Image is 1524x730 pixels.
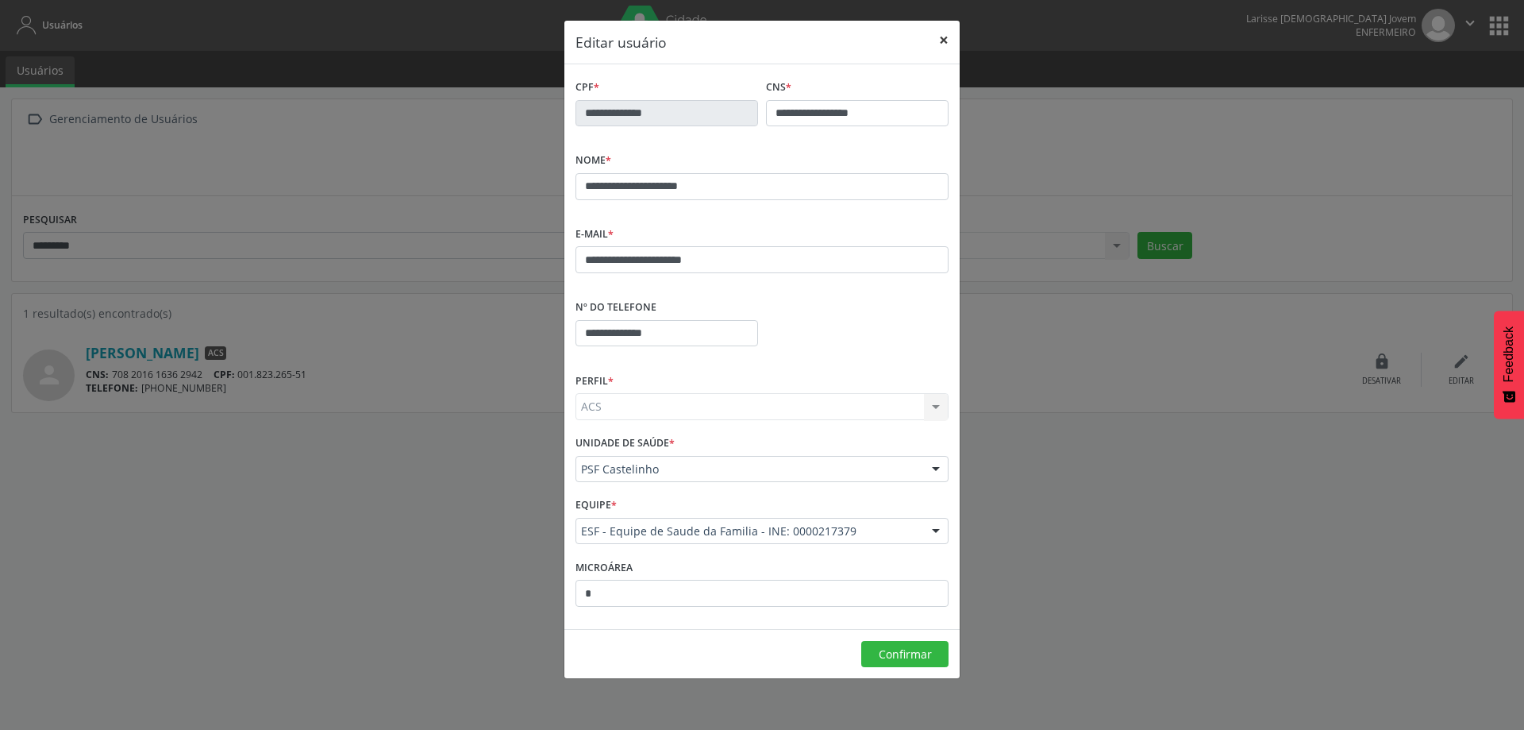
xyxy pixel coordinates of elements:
[575,555,633,580] label: Microárea
[575,295,656,320] label: Nº do Telefone
[879,647,932,662] span: Confirmar
[575,75,599,100] label: CPF
[1494,311,1524,419] button: Feedback - Mostrar pesquisa
[1502,326,1516,382] span: Feedback
[928,21,960,60] button: Close
[766,75,791,100] label: CNS
[581,523,916,539] span: ESF - Equipe de Saude da Familia - INE: 0000217379
[575,32,667,52] h5: Editar usuário
[575,149,611,173] label: Nome
[575,493,617,518] label: Equipe
[581,462,916,477] span: PSF Castelinho
[575,431,675,456] label: Unidade de saúde
[575,222,614,247] label: E-mail
[861,641,949,668] button: Confirmar
[575,369,614,393] label: Perfil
